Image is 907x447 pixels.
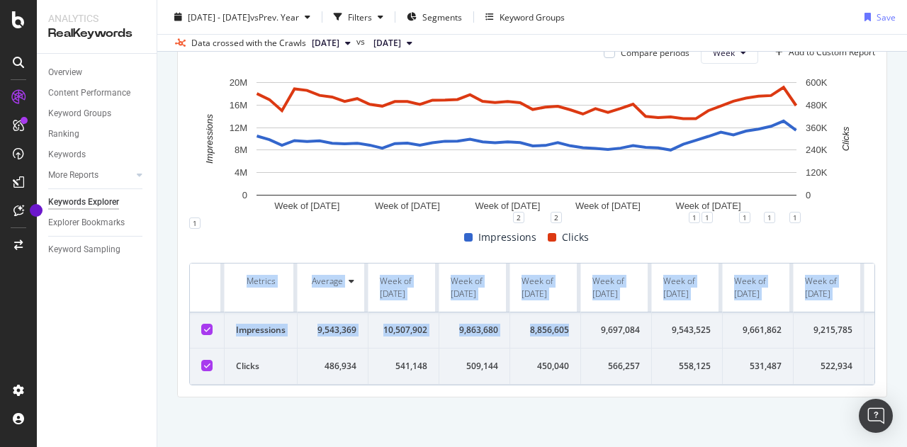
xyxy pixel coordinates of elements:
div: 486,934 [309,360,356,373]
div: Keyword Sampling [48,242,120,257]
div: Ranking [48,127,79,142]
a: Explorer Bookmarks [48,215,147,230]
div: Week of [DATE] [380,275,427,300]
td: Impressions [225,312,298,349]
div: 1 [739,212,750,223]
a: Ranking [48,127,147,142]
div: 522,934 [805,360,852,373]
div: 566,257 [592,360,640,373]
a: Keywords [48,147,147,162]
div: Filters [348,11,372,23]
div: 450,040 [522,360,569,373]
text: Week of [DATE] [575,200,641,211]
text: Impressions [204,114,215,164]
span: 2023 Sep. 29th [373,37,401,50]
button: Save [859,6,896,28]
td: Clicks [225,349,298,385]
svg: A chart. [189,75,864,217]
text: 16M [230,100,247,111]
div: Week of [DATE] [451,275,498,300]
button: [DATE] [306,35,356,52]
div: Average [312,275,343,288]
div: 558,125 [663,360,711,373]
text: 240K [806,145,828,156]
span: [DATE] - [DATE] [188,11,250,23]
span: vs [356,35,368,48]
div: 509,144 [451,360,498,373]
div: 10,507,902 [380,324,427,336]
a: More Reports [48,168,133,183]
div: Week of [DATE] [805,275,852,300]
a: Keywords Explorer [48,195,147,210]
div: 1 [689,212,700,223]
div: 8,856,605 [522,324,569,336]
div: Keyword Groups [48,106,111,121]
div: Data crossed with the Crawls [191,37,306,50]
text: Week of [DATE] [475,200,540,211]
button: [DATE] [368,35,418,52]
div: 1 [189,217,201,229]
div: Explorer Bookmarks [48,215,125,230]
div: 2 [551,212,562,223]
div: Keyword Groups [500,11,565,23]
text: 480K [806,100,828,111]
div: 1 [702,212,713,223]
span: Week [713,47,735,59]
button: Segments [401,6,468,28]
div: 1 [789,212,801,223]
span: 2024 Oct. 3rd [312,37,339,50]
div: 9,863,680 [451,324,498,336]
div: 9,215,785 [805,324,852,336]
div: Save [877,11,896,23]
text: 120K [806,168,828,179]
div: 531,487 [734,360,782,373]
div: Metrics [236,275,286,288]
div: 2 [513,212,524,223]
div: 1 [764,212,775,223]
text: 0 [242,190,247,200]
button: Filters [328,6,389,28]
span: Impressions [478,229,536,246]
a: Keyword Sampling [48,242,147,257]
button: [DATE] - [DATE]vsPrev. Year [169,6,316,28]
div: Open Intercom Messenger [859,399,893,433]
button: Week [701,41,758,64]
span: Clicks [562,229,589,246]
div: 9,661,862 [734,324,782,336]
div: 9,697,084 [592,324,640,336]
div: Keywords Explorer [48,195,119,210]
text: Clicks [840,126,851,151]
text: 12M [230,123,247,133]
div: Content Performance [48,86,130,101]
div: Add to Custom Report [789,48,875,57]
a: Overview [48,65,147,80]
div: Week of [DATE] [522,275,569,300]
div: 541,148 [380,360,427,373]
div: Week of [DATE] [734,275,782,300]
text: 4M [235,168,247,179]
div: 9,543,525 [663,324,711,336]
div: Compare periods [621,47,689,59]
div: 9,543,369 [309,324,356,336]
div: Analytics [48,11,145,26]
text: 0 [806,190,811,200]
text: Week of [DATE] [676,200,741,211]
button: Add to Custom Report [770,41,875,64]
a: Content Performance [48,86,147,101]
a: Keyword Groups [48,106,147,121]
text: Week of [DATE] [375,200,440,211]
div: RealKeywords [48,26,145,42]
div: Keywords [48,147,86,162]
div: Week of [DATE] [592,275,640,300]
span: vs Prev. Year [250,11,299,23]
div: Overview [48,65,82,80]
text: 20M [230,77,247,88]
span: Segments [422,11,462,23]
div: Week of [DATE] [663,275,711,300]
text: 360K [806,123,828,133]
div: More Reports [48,168,98,183]
div: Tooltip anchor [30,204,43,217]
text: 8M [235,145,247,156]
text: 600K [806,77,828,88]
